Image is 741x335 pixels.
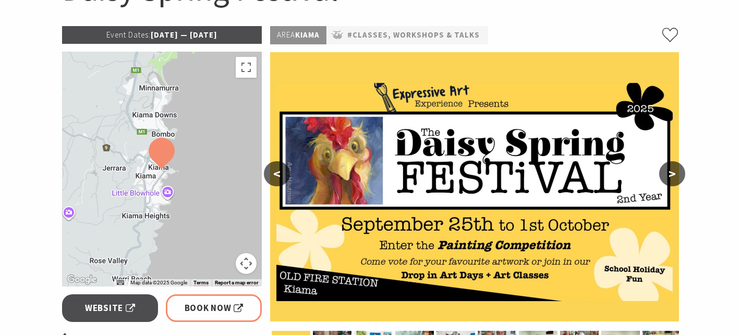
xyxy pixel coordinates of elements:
[264,161,290,186] button: <
[185,301,244,315] span: Book Now
[106,30,151,40] span: Event Dates:
[62,26,262,44] p: [DATE] — [DATE]
[215,280,259,286] a: Report a map error
[65,273,99,286] a: Open this area in Google Maps (opens a new window)
[117,279,124,286] button: Keyboard shortcuts
[347,29,480,42] a: #Classes, Workshops & Talks
[270,26,326,44] p: Kiama
[236,253,257,274] button: Map camera controls
[236,57,257,78] button: Toggle fullscreen view
[130,280,187,285] span: Map data ©2025 Google
[85,301,135,315] span: Website
[277,30,295,40] span: Area
[166,294,262,322] a: Book Now
[193,280,209,286] a: Terms (opens in new tab)
[659,161,685,186] button: >
[65,273,99,286] img: Google
[62,294,159,322] a: Website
